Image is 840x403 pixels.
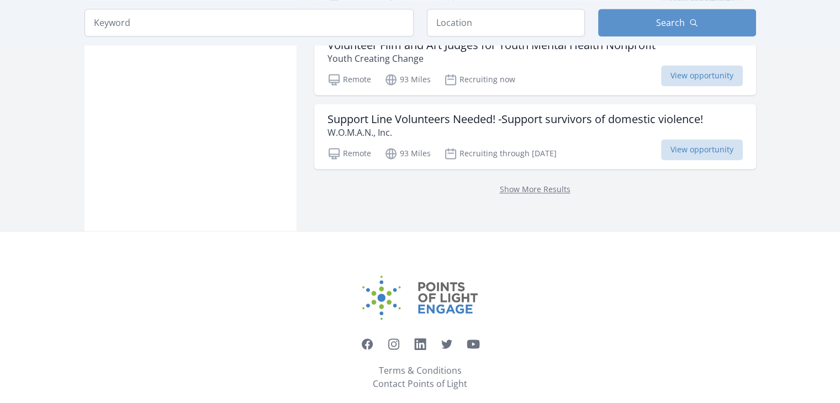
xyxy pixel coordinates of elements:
[598,9,756,36] button: Search
[362,275,478,320] img: Points of Light Engage
[327,52,656,65] p: Youth Creating Change
[327,147,371,160] p: Remote
[379,364,462,377] a: Terms & Conditions
[661,139,743,160] span: View opportunity
[384,73,431,86] p: 93 Miles
[444,147,557,160] p: Recruiting through [DATE]
[373,377,467,390] a: Contact Points of Light
[314,104,756,169] a: Support Line Volunteers Needed! -Support survivors of domestic violence! W.O.M.A.N., Inc. Remote ...
[444,73,515,86] p: Recruiting now
[84,9,414,36] input: Keyword
[656,16,685,29] span: Search
[384,147,431,160] p: 93 Miles
[427,9,585,36] input: Location
[314,30,756,95] a: Volunteer Film and Art Judges for Youth Mental Health Nonprofit Youth Creating Change Remote 93 M...
[327,73,371,86] p: Remote
[661,65,743,86] span: View opportunity
[500,184,570,194] a: Show More Results
[327,39,656,52] h3: Volunteer Film and Art Judges for Youth Mental Health Nonprofit
[327,113,703,126] h3: Support Line Volunteers Needed! -Support survivors of domestic violence!
[327,126,703,139] p: W.O.M.A.N., Inc.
